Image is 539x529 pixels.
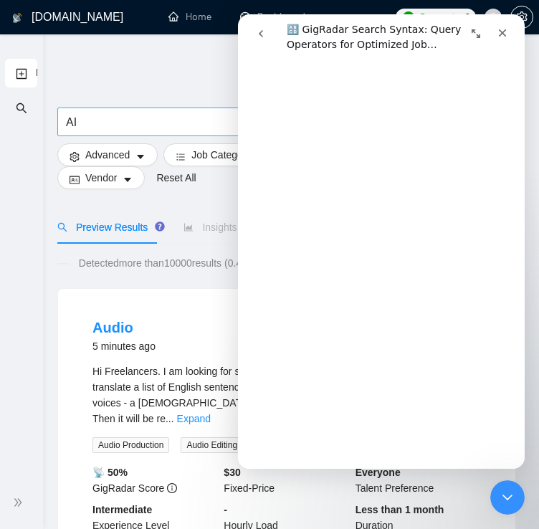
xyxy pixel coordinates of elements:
span: Advanced [85,147,130,163]
span: Preview Results [57,221,161,233]
div: GigRadar Score [90,464,221,496]
span: Audio Editing [181,437,243,453]
span: double-right [13,495,27,510]
span: user [488,12,498,22]
span: caret-down [135,151,146,162]
b: $ 30 [224,467,240,478]
div: Hi Freelancers. I am looking for someone to use an Text to Speech software to translate a list of... [92,363,481,426]
span: setting [511,11,533,23]
li: My Scanners [5,93,37,133]
span: search [57,222,67,232]
div: 5 minutes ago [92,338,156,355]
span: Job Category [191,147,251,163]
span: Detected more than 10000 results (0.43 seconds) [69,255,301,271]
a: dashboardDashboard [240,11,305,23]
a: Reset All [156,170,196,186]
span: ellipsis [334,11,344,22]
iframe: Intercom live chat [238,14,525,469]
b: Less than 1 month [356,504,444,515]
span: area-chart [183,222,194,232]
b: 📡 50% [92,467,128,478]
input: Search Freelance Jobs... [66,113,341,131]
span: setting [70,151,80,162]
span: Audio Production [92,437,169,453]
span: Insights [183,221,237,233]
span: info-circle [167,483,177,493]
li: New Scanner [5,59,37,87]
div: Tooltip anchor [153,220,166,233]
span: bars [176,151,186,162]
a: Audio [92,320,133,335]
span: search [16,93,27,122]
span: 0 [465,9,471,25]
img: logo [12,6,22,29]
img: upwork-logo.png [403,11,414,23]
span: Connects: [419,9,462,25]
iframe: Intercom live chat [490,480,525,515]
a: Expand [177,413,211,424]
b: Everyone [356,467,401,478]
a: setting [510,11,533,23]
span: Vendor [85,170,117,186]
button: barsJob Categorycaret-down [163,143,279,166]
button: settingAdvancedcaret-down [57,143,158,166]
span: caret-down [123,174,133,185]
span: ... [166,413,174,424]
button: idcardVendorcaret-down [57,166,145,189]
div: Talent Preference [353,464,484,496]
b: Intermediate [92,504,152,515]
a: New Scanner [16,59,27,88]
button: setting [510,6,533,29]
b: - [224,504,227,515]
div: Fixed-Price [221,464,352,496]
span: idcard [70,174,80,185]
a: homeHome [168,11,211,23]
